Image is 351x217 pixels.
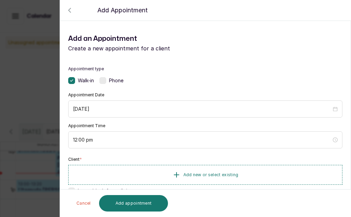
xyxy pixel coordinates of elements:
[68,157,82,162] label: Client
[68,123,105,129] label: Appointment Time
[68,44,342,52] p: Create a new appointment for a client
[99,195,168,212] button: Add appointment
[68,66,342,72] label: Appointment type
[78,77,94,84] span: Walk-in
[71,195,96,212] button: Cancel
[68,165,342,185] button: Add new or select existing
[109,77,123,84] span: Phone
[73,136,331,144] input: Select time
[73,105,331,113] input: Select date
[68,92,104,98] label: Appointment Date
[78,188,132,194] span: Leave blank for walk-ins
[97,5,148,15] p: Add Appointment
[183,172,239,178] span: Add new or select existing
